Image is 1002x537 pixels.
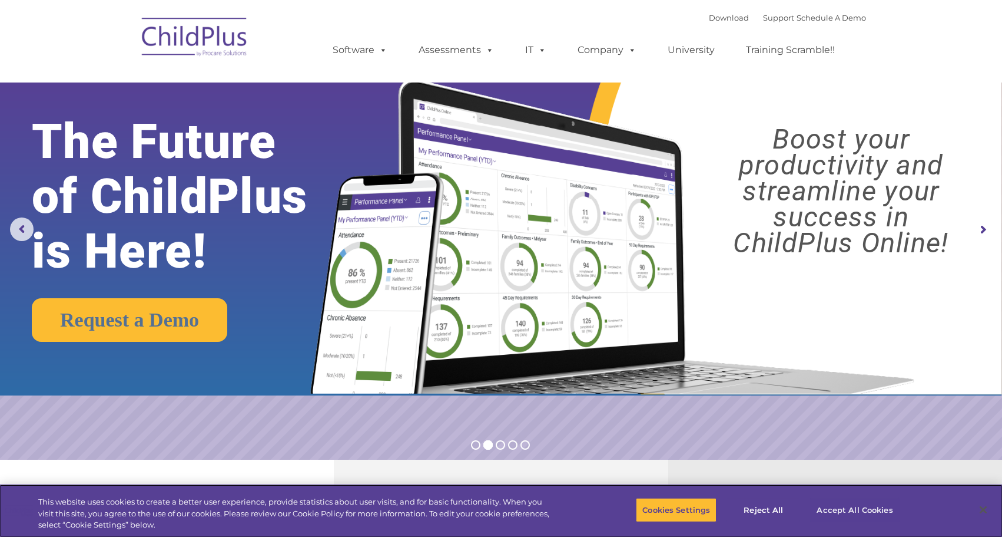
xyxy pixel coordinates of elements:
span: Phone number [164,126,214,135]
a: Request a Demo [32,298,227,342]
a: Support [763,13,794,22]
button: Reject All [726,498,800,522]
font: | [709,13,866,22]
a: Assessments [407,38,506,62]
a: IT [513,38,558,62]
rs-layer: Boost your productivity and streamline your success in ChildPlus Online! [692,126,990,256]
a: Company [566,38,648,62]
a: Download [709,13,749,22]
a: Software [321,38,399,62]
a: Schedule A Demo [797,13,866,22]
a: University [656,38,726,62]
button: Cookies Settings [636,498,716,522]
rs-layer: The Future of ChildPlus is Here! [32,114,352,279]
span: Last name [164,78,200,87]
button: Close [970,497,996,523]
img: ChildPlus by Procare Solutions [136,9,254,68]
div: This website uses cookies to create a better user experience, provide statistics about user visit... [38,496,551,531]
a: Training Scramble!! [734,38,847,62]
button: Accept All Cookies [810,498,899,522]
